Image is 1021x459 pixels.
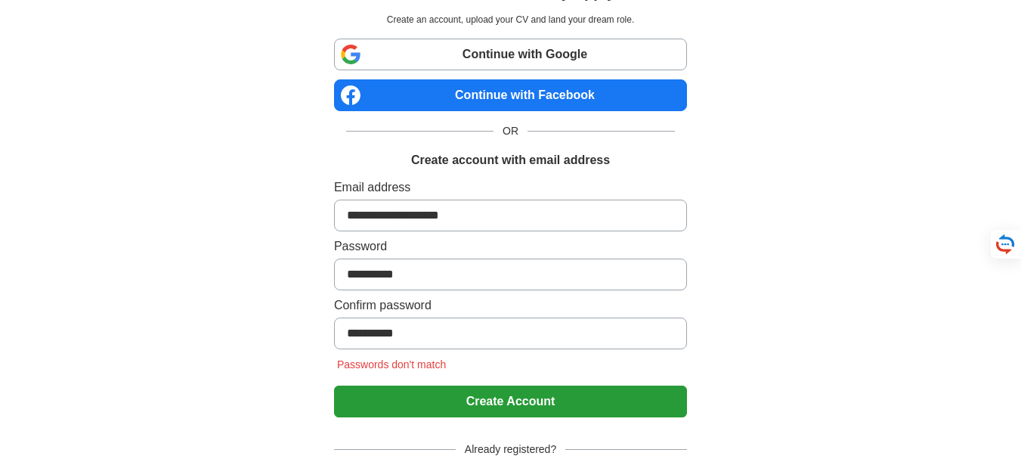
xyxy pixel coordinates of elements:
[411,151,610,169] h1: Create account with email address
[334,296,687,315] label: Confirm password
[334,79,687,111] a: Continue with Facebook
[334,39,687,70] a: Continue with Google
[493,123,528,139] span: OR
[334,178,687,197] label: Email address
[337,13,684,26] p: Create an account, upload your CV and land your dream role.
[334,386,687,417] button: Create Account
[456,442,565,457] span: Already registered?
[334,358,449,371] span: Passwords don't match
[334,237,687,256] label: Password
